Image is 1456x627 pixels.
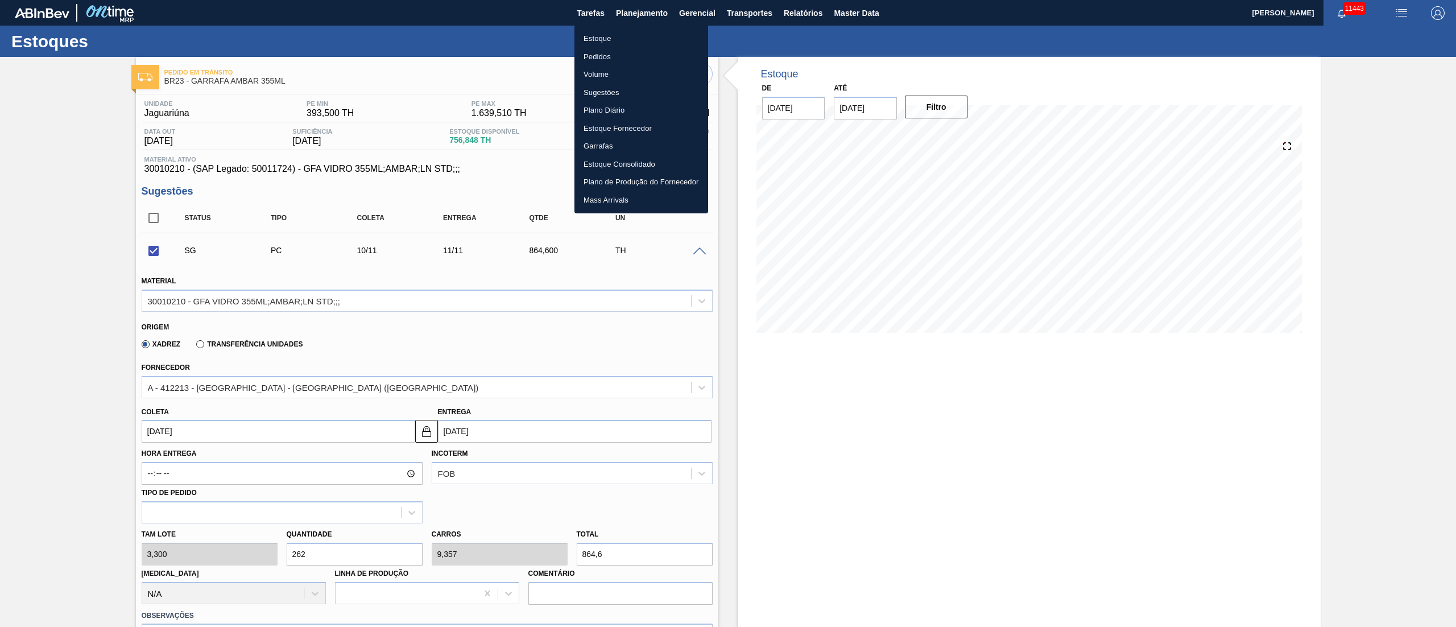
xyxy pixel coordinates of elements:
[574,101,708,119] a: Plano Diário
[574,48,708,66] a: Pedidos
[574,155,708,174] a: Estoque Consolidado
[574,119,708,138] a: Estoque Fornecedor
[574,84,708,102] a: Sugestões
[574,173,708,191] a: Plano de Produção do Fornecedor
[574,137,708,155] a: Garrafas
[574,65,708,84] a: Volume
[574,191,708,209] a: Mass Arrivals
[574,30,708,48] a: Estoque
